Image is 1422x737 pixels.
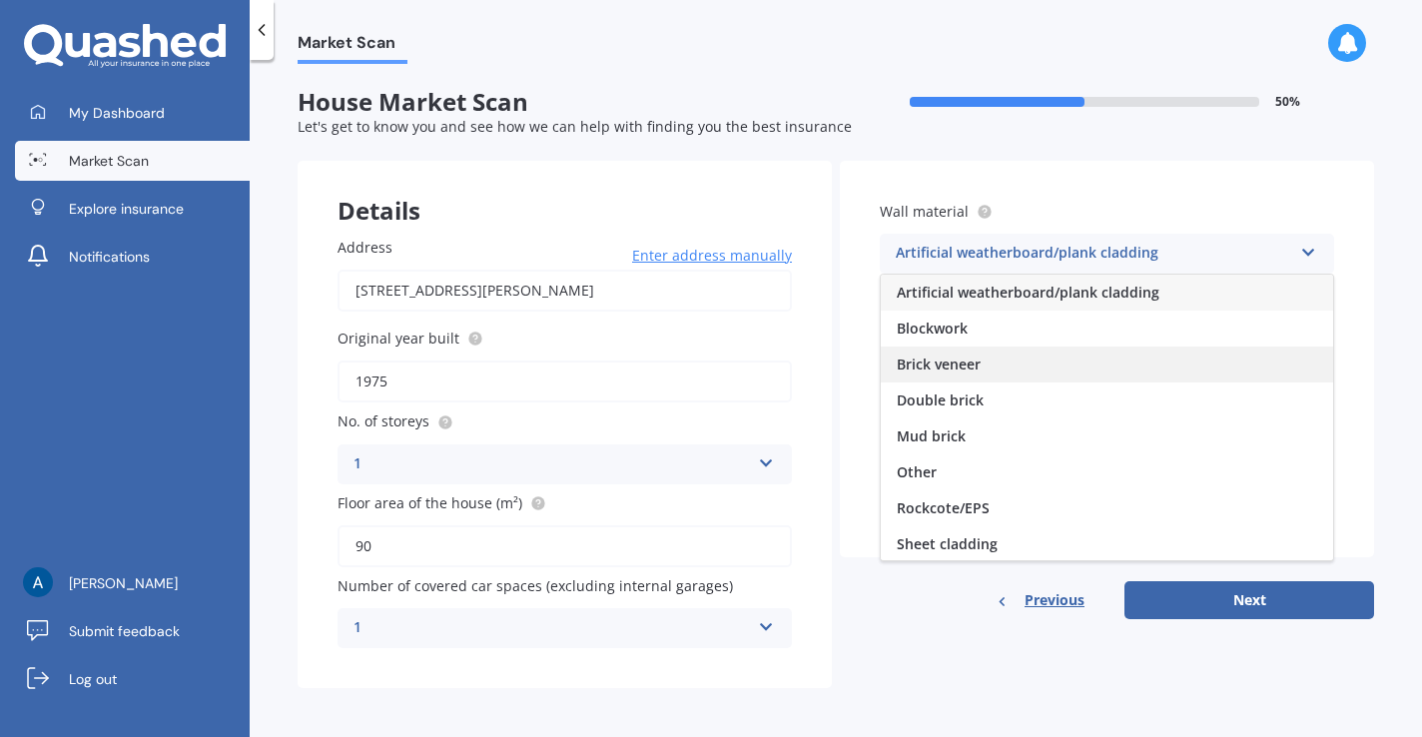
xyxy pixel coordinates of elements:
span: Wall material [880,202,969,221]
span: Double brick [897,390,984,409]
span: Submit feedback [69,621,180,641]
span: Address [338,238,392,257]
span: Mud brick [897,426,966,445]
div: Artificial weatherboard/plank cladding [896,242,1292,266]
span: Floor area of the house (m²) [338,493,522,512]
a: Explore insurance [15,189,250,229]
a: [PERSON_NAME] [15,563,250,603]
span: Original year built [338,329,459,348]
span: Sheet cladding [897,534,998,553]
span: Brick veneer [897,355,981,373]
span: Market Scan [298,33,407,60]
span: Rockcote/EPS [897,498,990,517]
span: House Market Scan [298,88,836,117]
span: [PERSON_NAME] [69,573,178,593]
img: ACg8ocJoV_WMeXl8uazD34sa1e2JA0zLMvbgYPUEKroo1SgKYRy5YA=s96-c [23,567,53,597]
div: 1 [354,616,750,640]
a: Submit feedback [15,611,250,651]
input: Enter address [338,270,792,312]
a: Notifications [15,237,250,277]
span: Previous [1025,585,1084,615]
a: Market Scan [15,141,250,181]
span: Enter address manually [632,246,792,266]
span: Let's get to know you and see how we can help with finding you the best insurance [298,117,852,136]
span: 50 % [1275,95,1300,109]
span: Explore insurance [69,199,184,219]
span: My Dashboard [69,103,165,123]
span: Other [897,462,937,481]
div: Details [298,161,832,221]
div: 1 [354,452,750,476]
span: Log out [69,669,117,689]
span: Artificial weatherboard/plank cladding [897,283,1159,302]
input: Enter floor area [338,525,792,567]
span: Market Scan [69,151,149,171]
a: Log out [15,659,250,699]
button: Next [1124,581,1374,619]
input: Enter year [338,361,792,402]
span: No. of storeys [338,412,429,431]
span: Number of covered car spaces (excluding internal garages) [338,576,733,595]
span: Blockwork [897,319,968,338]
span: Notifications [69,247,150,267]
a: My Dashboard [15,93,250,133]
